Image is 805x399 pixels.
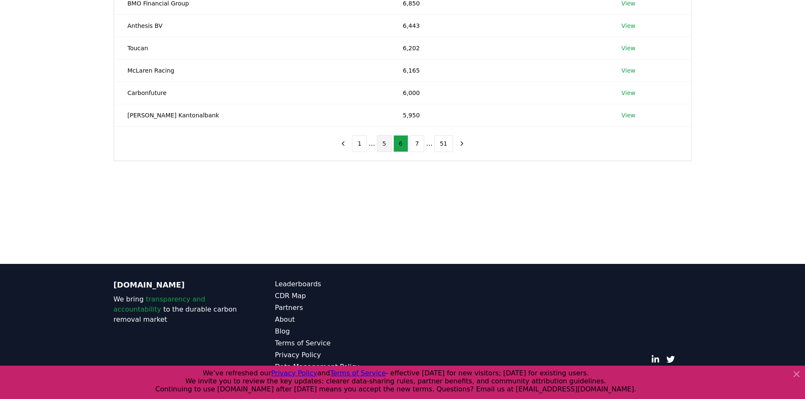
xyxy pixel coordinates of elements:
[393,135,408,152] button: 6
[114,59,390,81] td: McLaren Racing
[275,350,403,360] a: Privacy Policy
[622,66,636,75] a: View
[389,104,608,126] td: 5,950
[622,111,636,119] a: View
[622,44,636,52] a: View
[455,135,469,152] button: next page
[389,14,608,37] td: 6,443
[114,295,205,313] span: transparency and accountability
[114,14,390,37] td: Anthesis BV
[114,104,390,126] td: [PERSON_NAME] Kantonalbank
[426,138,432,149] li: ...
[114,81,390,104] td: Carbonfuture
[114,294,241,325] p: We bring to the durable carbon removal market
[275,303,403,313] a: Partners
[410,135,425,152] button: 7
[275,326,403,337] a: Blog
[368,138,375,149] li: ...
[389,37,608,59] td: 6,202
[352,135,367,152] button: 1
[434,135,453,152] button: 51
[622,89,636,97] a: View
[114,37,390,59] td: Toucan
[275,291,403,301] a: CDR Map
[666,355,675,364] a: Twitter
[114,279,241,291] p: [DOMAIN_NAME]
[622,22,636,30] a: View
[275,362,403,372] a: Data Management Policy
[389,59,608,81] td: 6,165
[377,135,392,152] button: 5
[651,355,660,364] a: LinkedIn
[275,279,403,289] a: Leaderboards
[275,338,403,348] a: Terms of Service
[336,135,350,152] button: previous page
[275,315,403,325] a: About
[389,81,608,104] td: 6,000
